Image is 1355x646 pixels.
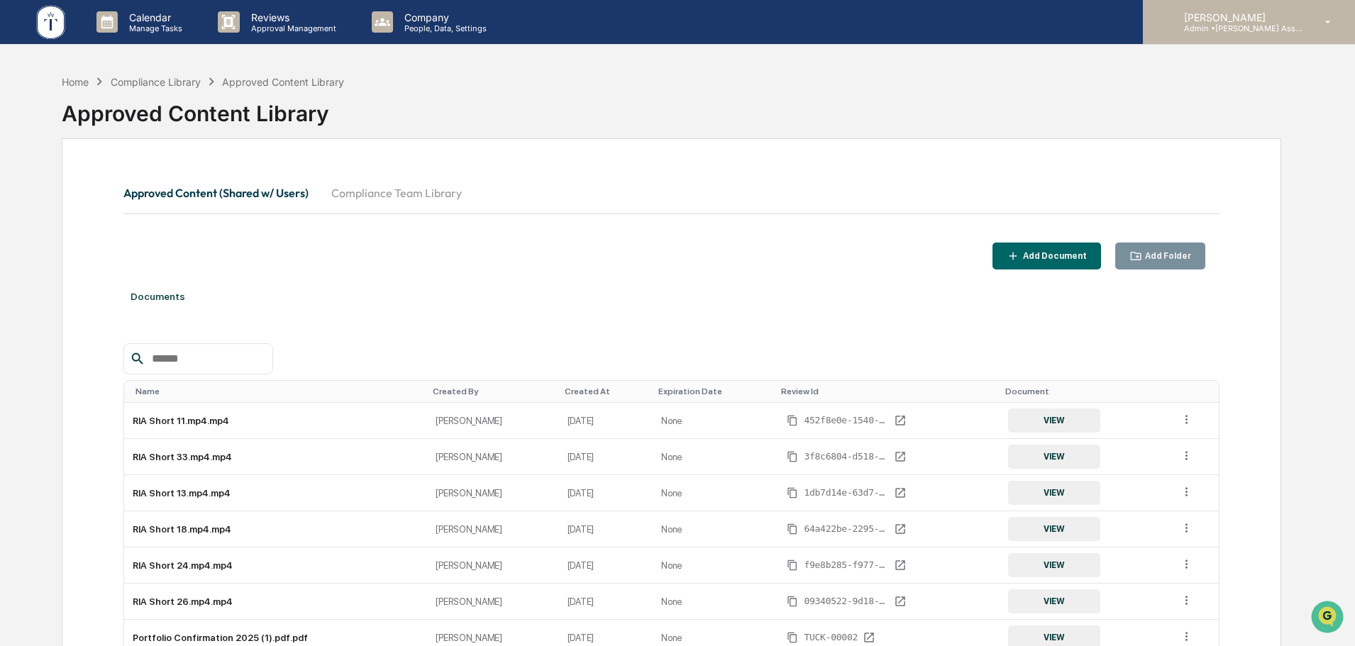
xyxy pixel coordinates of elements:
[427,403,558,439] td: [PERSON_NAME]
[64,108,233,123] div: Start new chat
[804,523,889,535] span: 64a422be-2295-415a-87b2-c3a6fbacef64
[559,584,653,620] td: [DATE]
[222,76,344,88] div: Approved Content Library
[804,559,889,571] span: f9e8b285-f977-43c4-af04-d8c0d8910940
[559,403,653,439] td: [DATE]
[892,520,909,538] a: View Review
[1008,589,1100,613] button: VIEW
[427,511,558,547] td: [PERSON_NAME]
[123,176,1219,210] div: secondary tabs example
[892,484,909,501] a: View Review
[433,386,553,396] div: Toggle SortBy
[784,520,801,538] button: Copy Id
[220,155,258,172] button: See all
[804,632,858,643] span: TUCK-00002
[123,176,320,210] button: Approved Content (Shared w/ Users)
[427,475,558,511] td: [PERSON_NAME]
[126,193,155,204] span: [DATE]
[141,352,172,362] span: Pylon
[111,76,201,88] div: Compliance Library
[62,76,89,88] div: Home
[1173,23,1305,33] p: Admin • [PERSON_NAME] Asset Management LLC
[240,11,343,23] p: Reviews
[892,593,909,610] a: View Review
[62,89,1281,126] div: Approved Content Library
[653,403,775,439] td: None
[64,123,195,134] div: We're available if you need us!
[118,193,123,204] span: •
[28,290,92,304] span: Preclearance
[427,584,558,620] td: [PERSON_NAME]
[653,584,775,620] td: None
[240,23,343,33] p: Approval Management
[653,439,775,475] td: None
[103,291,114,303] div: 🗄️
[861,629,878,646] a: View Review
[1008,445,1100,469] button: VIEW
[14,179,37,202] img: Tammy Steffen
[892,448,909,465] a: View Review
[565,386,647,396] div: Toggle SortBy
[118,11,189,23] p: Calendar
[784,629,801,646] button: Copy Id
[241,113,258,130] button: Start new chat
[653,547,775,584] td: None
[804,415,889,426] span: 452f8e0e-1540-4db9-a112-8730cbacbb9f
[34,3,68,42] img: logo
[124,547,427,584] td: RIA Short 24.mp4.mp4
[393,11,494,23] p: Company
[1005,386,1166,396] div: Toggle SortBy
[135,386,421,396] div: Toggle SortBy
[658,386,770,396] div: Toggle SortBy
[9,311,95,337] a: 🔎Data Lookup
[1020,251,1087,261] div: Add Document
[427,439,558,475] td: [PERSON_NAME]
[992,243,1101,270] button: Add Document
[1310,599,1348,637] iframe: Open customer support
[804,596,889,607] span: 09340522-9d18-4787-a373-f2c5962a65ed
[97,284,182,310] a: 🗄️Attestations
[559,547,653,584] td: [DATE]
[14,218,37,240] img: Tammy Steffen
[892,412,909,429] a: View Review
[118,231,123,243] span: •
[1008,481,1100,505] button: VIEW
[124,439,427,475] td: RIA Short 33.mp4.mp4
[1183,386,1213,396] div: Toggle SortBy
[784,412,801,429] button: Copy Id
[14,291,26,303] div: 🖐️
[124,475,427,511] td: RIA Short 13.mp4.mp4
[100,351,172,362] a: Powered byPylon
[784,557,801,574] button: Copy Id
[784,448,801,465] button: Copy Id
[124,511,427,547] td: RIA Short 18.mp4.mp4
[784,593,801,610] button: Copy Id
[118,23,189,33] p: Manage Tasks
[559,511,653,547] td: [DATE]
[14,318,26,330] div: 🔎
[320,176,473,210] button: Compliance Team Library
[559,475,653,511] td: [DATE]
[1008,408,1100,433] button: VIEW
[393,23,494,33] p: People, Data, Settings
[427,547,558,584] td: [PERSON_NAME]
[30,108,55,134] img: 8933085812038_c878075ebb4cc5468115_72.jpg
[14,30,258,52] p: How can we help?
[784,484,801,501] button: Copy Id
[1008,517,1100,541] button: VIEW
[124,403,427,439] td: RIA Short 11.mp4.mp4
[124,584,427,620] td: RIA Short 26.mp4.mp4
[559,439,653,475] td: [DATE]
[1008,553,1100,577] button: VIEW
[892,557,909,574] a: View Review
[28,317,89,331] span: Data Lookup
[9,284,97,310] a: 🖐️Preclearance
[804,487,889,499] span: 1db7d14e-63d7-4325-9596-f764df8ed5f6
[123,277,1219,316] div: Documents
[14,157,95,169] div: Past conversations
[653,475,775,511] td: None
[44,231,115,243] span: [PERSON_NAME]
[653,511,775,547] td: None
